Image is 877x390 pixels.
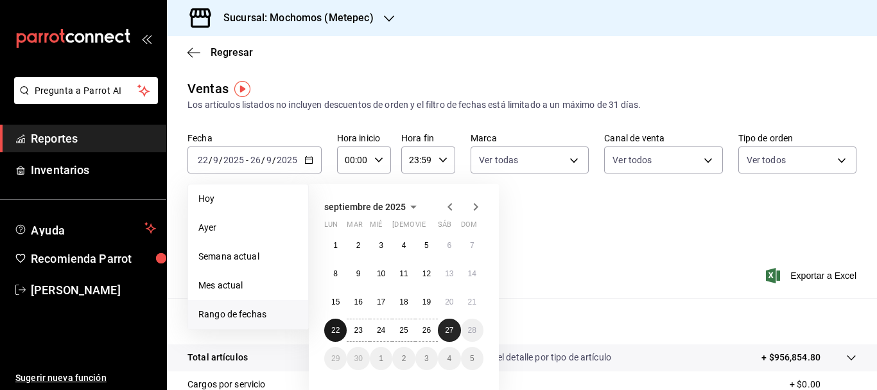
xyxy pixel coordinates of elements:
abbr: 1 de octubre de 2025 [379,354,383,363]
abbr: 11 de septiembre de 2025 [399,269,408,278]
abbr: 23 de septiembre de 2025 [354,326,362,335]
span: Inventarios [31,161,156,179]
abbr: 13 de septiembre de 2025 [445,269,453,278]
input: -- [266,155,272,165]
button: 23 de septiembre de 2025 [347,319,369,342]
button: Exportar a Excel [768,268,856,283]
abbr: 4 de septiembre de 2025 [402,241,406,250]
abbr: 22 de septiembre de 2025 [331,326,340,335]
span: - [246,155,248,165]
input: -- [197,155,209,165]
abbr: miércoles [370,220,382,234]
button: 26 de septiembre de 2025 [415,319,438,342]
button: 2 de octubre de 2025 [392,347,415,370]
abbr: domingo [461,220,477,234]
div: Ventas [187,79,229,98]
span: Recomienda Parrot [31,250,156,267]
button: 3 de septiembre de 2025 [370,234,392,257]
input: ---- [276,155,298,165]
abbr: 18 de septiembre de 2025 [399,297,408,306]
abbr: 20 de septiembre de 2025 [445,297,453,306]
abbr: viernes [415,220,426,234]
button: 12 de septiembre de 2025 [415,262,438,285]
abbr: 5 de octubre de 2025 [470,354,474,363]
button: 28 de septiembre de 2025 [461,319,483,342]
span: Ayer [198,221,298,235]
h3: Sucursal: Mochomos (Metepec) [213,10,374,26]
button: 24 de septiembre de 2025 [370,319,392,342]
span: Sugerir nueva función [15,371,156,385]
label: Tipo de orden [738,134,856,143]
button: 4 de octubre de 2025 [438,347,460,370]
abbr: 17 de septiembre de 2025 [377,297,385,306]
span: Hoy [198,192,298,206]
abbr: 7 de septiembre de 2025 [470,241,474,250]
button: 7 de septiembre de 2025 [461,234,483,257]
span: Ayuda [31,220,139,236]
span: Rango de fechas [198,308,298,321]
abbr: 28 de septiembre de 2025 [468,326,476,335]
button: 20 de septiembre de 2025 [438,290,460,314]
span: / [209,155,213,165]
button: 25 de septiembre de 2025 [392,319,415,342]
button: 13 de septiembre de 2025 [438,262,460,285]
button: 14 de septiembre de 2025 [461,262,483,285]
button: 5 de octubre de 2025 [461,347,483,370]
button: 1 de octubre de 2025 [370,347,392,370]
button: 3 de octubre de 2025 [415,347,438,370]
span: / [272,155,276,165]
button: 2 de septiembre de 2025 [347,234,369,257]
input: ---- [223,155,245,165]
span: Semana actual [198,250,298,263]
span: / [219,155,223,165]
button: 9 de septiembre de 2025 [347,262,369,285]
span: [PERSON_NAME] [31,281,156,299]
abbr: 25 de septiembre de 2025 [399,326,408,335]
span: Regresar [211,46,253,58]
div: Los artículos listados no incluyen descuentos de orden y el filtro de fechas está limitado a un m... [187,98,856,112]
button: 6 de septiembre de 2025 [438,234,460,257]
button: 16 de septiembre de 2025 [347,290,369,314]
a: Pregunta a Parrot AI [9,93,158,107]
abbr: 16 de septiembre de 2025 [354,297,362,306]
abbr: 26 de septiembre de 2025 [422,326,431,335]
abbr: 10 de septiembre de 2025 [377,269,385,278]
button: 17 de septiembre de 2025 [370,290,392,314]
abbr: lunes [324,220,338,234]
label: Marca [471,134,589,143]
label: Hora fin [401,134,455,143]
abbr: 3 de octubre de 2025 [424,354,429,363]
abbr: jueves [392,220,468,234]
p: + $956,854.80 [761,351,821,364]
span: Ver todas [479,154,518,166]
span: / [261,155,265,165]
span: Mes actual [198,279,298,292]
button: 29 de septiembre de 2025 [324,347,347,370]
button: 10 de septiembre de 2025 [370,262,392,285]
label: Fecha [187,134,322,143]
label: Canal de venta [604,134,722,143]
abbr: 3 de septiembre de 2025 [379,241,383,250]
abbr: 12 de septiembre de 2025 [422,269,431,278]
abbr: 27 de septiembre de 2025 [445,326,453,335]
abbr: 6 de septiembre de 2025 [447,241,451,250]
span: Ver todos [612,154,652,166]
abbr: 21 de septiembre de 2025 [468,297,476,306]
button: 11 de septiembre de 2025 [392,262,415,285]
abbr: 2 de septiembre de 2025 [356,241,361,250]
abbr: 8 de septiembre de 2025 [333,269,338,278]
abbr: 2 de octubre de 2025 [402,354,406,363]
abbr: 1 de septiembre de 2025 [333,241,338,250]
img: Tooltip marker [234,81,250,97]
abbr: 29 de septiembre de 2025 [331,354,340,363]
abbr: 24 de septiembre de 2025 [377,326,385,335]
abbr: 5 de septiembre de 2025 [424,241,429,250]
input: -- [250,155,261,165]
button: 8 de septiembre de 2025 [324,262,347,285]
button: 19 de septiembre de 2025 [415,290,438,314]
button: 5 de septiembre de 2025 [415,234,438,257]
button: 22 de septiembre de 2025 [324,319,347,342]
button: Regresar [187,46,253,58]
button: septiembre de 2025 [324,199,421,215]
